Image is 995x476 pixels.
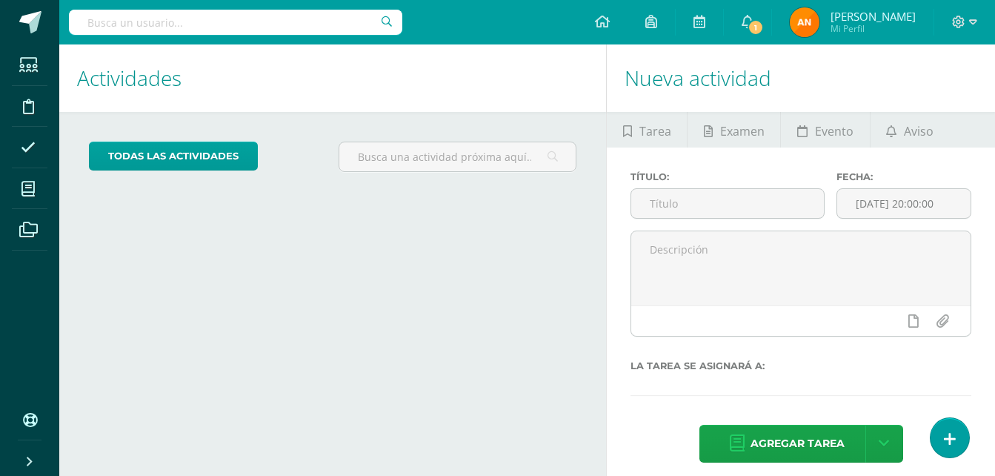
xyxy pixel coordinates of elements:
[831,9,916,24] span: [PERSON_NAME]
[339,142,576,171] input: Busca una actividad próxima aquí...
[630,171,825,182] label: Título:
[625,44,977,112] h1: Nueva actividad
[631,189,824,218] input: Título
[815,113,853,149] span: Evento
[630,360,971,371] label: La tarea se asignará a:
[751,426,845,462] span: Agregar tarea
[607,112,687,148] a: Tarea
[871,112,950,148] a: Aviso
[688,112,780,148] a: Examen
[836,171,971,182] label: Fecha:
[639,113,671,149] span: Tarea
[831,22,916,35] span: Mi Perfil
[904,113,934,149] span: Aviso
[790,7,819,37] img: 3a38ccc57df8c3e4ccb5f83e14a3f63e.png
[720,113,765,149] span: Examen
[748,19,764,36] span: 1
[837,189,971,218] input: Fecha de entrega
[69,10,402,35] input: Busca un usuario...
[89,142,258,171] a: todas las Actividades
[77,44,588,112] h1: Actividades
[781,112,869,148] a: Evento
